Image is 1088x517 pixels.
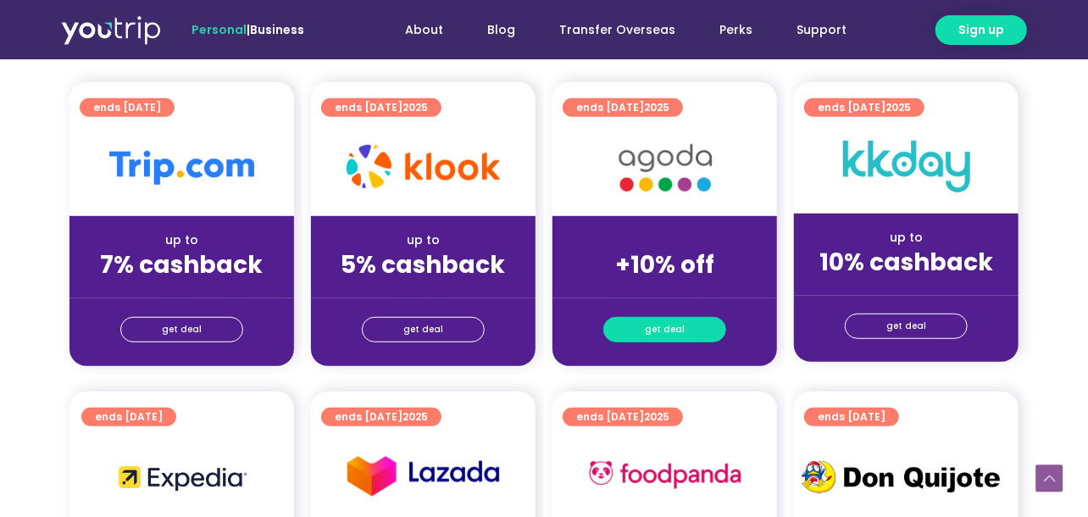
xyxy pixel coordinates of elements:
span: | [192,21,304,38]
a: ends [DATE] [804,408,899,426]
a: ends [DATE] [80,98,175,117]
a: Sign up [935,15,1027,45]
div: up to [83,231,280,249]
strong: 7% cashback [101,248,264,281]
strong: 10% cashback [819,246,993,279]
strong: +10% off [615,248,714,281]
span: get deal [162,318,202,342]
a: ends [DATE]2025 [321,408,441,426]
div: (for stays only) [808,278,1005,296]
strong: 5% cashback [341,248,506,281]
span: ends [DATE] [93,98,161,117]
span: 2025 [402,100,428,114]
a: ends [DATE]2025 [804,98,924,117]
div: (for stays only) [566,281,763,298]
span: ends [DATE] [576,408,669,426]
a: get deal [120,317,243,342]
span: ends [DATE] [818,408,885,426]
a: Business [250,21,304,38]
a: get deal [362,317,485,342]
a: ends [DATE]2025 [563,408,683,426]
a: Support [774,14,869,46]
a: ends [DATE]2025 [321,98,441,117]
span: 2025 [885,100,911,114]
span: 2025 [644,100,669,114]
a: About [383,14,465,46]
nav: Menu [350,14,869,46]
span: 2025 [402,409,428,424]
span: 2025 [644,409,669,424]
a: get deal [845,314,968,339]
span: Sign up [958,21,1004,39]
div: (for stays only) [83,281,280,298]
span: ends [DATE] [335,98,428,117]
a: Perks [697,14,774,46]
a: ends [DATE] [81,408,176,426]
div: (for stays only) [325,281,522,298]
span: ends [DATE] [95,408,163,426]
span: ends [DATE] [818,98,911,117]
span: ends [DATE] [335,408,428,426]
span: get deal [886,314,926,338]
div: up to [325,231,522,249]
a: Transfer Overseas [537,14,697,46]
div: up to [808,229,1005,247]
span: get deal [403,318,443,342]
span: get deal [645,318,685,342]
a: ends [DATE]2025 [563,98,683,117]
span: Personal [192,21,247,38]
a: get deal [603,317,726,342]
a: Blog [465,14,537,46]
span: ends [DATE] [576,98,669,117]
span: up to [649,231,680,248]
